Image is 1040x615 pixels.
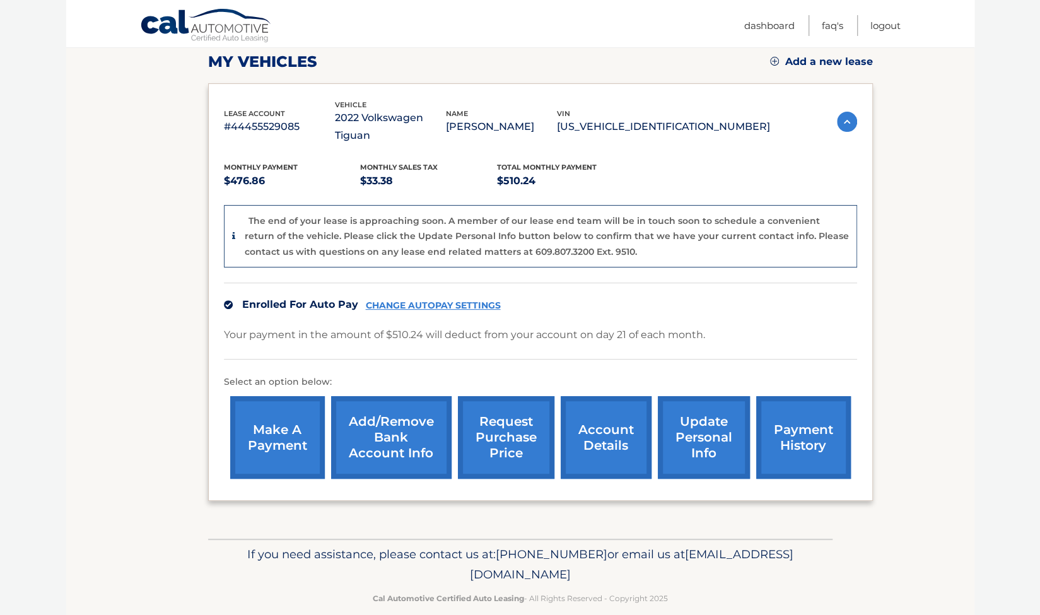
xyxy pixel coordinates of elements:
span: lease account [224,109,285,118]
span: Total Monthly Payment [497,163,597,172]
a: FAQ's [822,15,843,36]
span: vin [557,109,570,118]
p: Your payment in the amount of $510.24 will deduct from your account on day 21 of each month. [224,326,705,344]
img: add.svg [770,57,779,66]
strong: Cal Automotive Certified Auto Leasing [373,594,524,603]
p: $476.86 [224,172,361,190]
span: vehicle [335,100,366,109]
a: CHANGE AUTOPAY SETTINGS [366,300,501,311]
span: name [446,109,468,118]
p: [PERSON_NAME] [446,118,557,136]
a: Logout [870,15,901,36]
a: Cal Automotive [140,8,272,45]
a: request purchase price [458,396,554,479]
a: update personal info [658,396,750,479]
p: [US_VEHICLE_IDENTIFICATION_NUMBER] [557,118,770,136]
h2: my vehicles [208,52,317,71]
a: payment history [756,396,851,479]
p: If you need assistance, please contact us at: or email us at [216,544,824,585]
img: check.svg [224,300,233,309]
p: $510.24 [497,172,634,190]
a: Dashboard [744,15,795,36]
p: - All Rights Reserved - Copyright 2025 [216,592,824,605]
p: Select an option below: [224,375,857,390]
img: accordion-active.svg [837,112,857,132]
p: The end of your lease is approaching soon. A member of our lease end team will be in touch soon t... [245,215,849,257]
span: Enrolled For Auto Pay [242,298,358,310]
span: Monthly sales Tax [360,163,438,172]
span: [EMAIL_ADDRESS][DOMAIN_NAME] [470,547,793,582]
a: Add a new lease [770,56,873,68]
span: [PHONE_NUMBER] [496,547,607,561]
a: account details [561,396,651,479]
a: Add/Remove bank account info [331,396,452,479]
p: #44455529085 [224,118,335,136]
p: 2022 Volkswagen Tiguan [335,109,446,144]
p: $33.38 [360,172,497,190]
a: make a payment [230,396,325,479]
span: Monthly Payment [224,163,298,172]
